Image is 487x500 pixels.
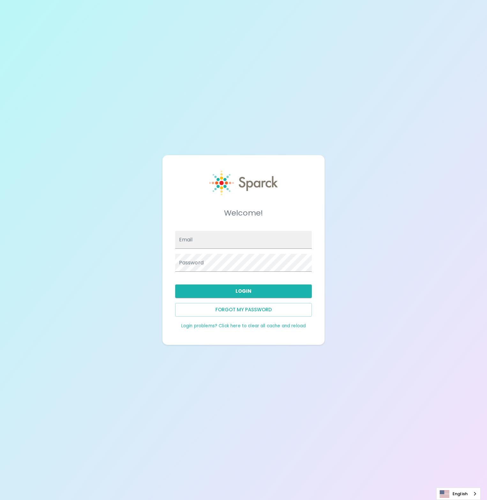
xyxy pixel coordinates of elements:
[181,323,306,329] a: Login problems? Click here to clear all cache and reload
[436,488,481,500] aside: Language selected: English
[175,284,312,298] button: Login
[437,488,480,500] a: English
[209,170,278,195] img: Sparck logo
[436,488,481,500] div: Language
[175,303,312,316] button: Forgot my password
[175,208,312,218] h5: Welcome!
